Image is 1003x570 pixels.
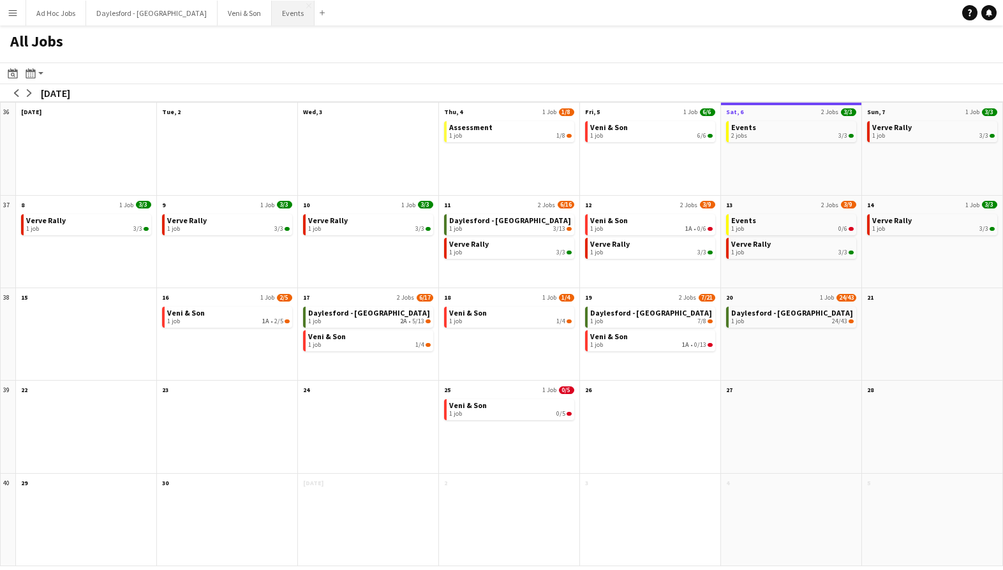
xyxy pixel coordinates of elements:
span: 1 job [731,318,744,325]
span: 1 job [167,225,180,233]
a: Events2 jobs3/3 [731,121,854,140]
span: Veni & Son [590,216,628,225]
span: 15 [21,293,27,302]
span: 1/8 [556,132,565,140]
span: 3/3 [136,201,151,208]
span: 1 job [308,318,321,325]
span: 1 Job [119,201,133,209]
span: 1 job [167,318,180,325]
span: Veni & Son [449,308,487,318]
span: 1/4 [426,343,431,347]
a: Verve Rally1 job3/3 [872,214,995,233]
a: Verve Rally1 job3/3 [449,238,572,256]
span: 26 [585,386,591,394]
span: 3/3 [979,225,988,233]
a: Veni & Son1 job0/5 [449,399,572,418]
span: 3/3 [285,227,290,231]
span: Verve Rally [26,216,66,225]
a: Daylesford - [GEOGRAPHIC_DATA]1 job3/13 [449,214,572,233]
span: 28 [867,386,873,394]
span: 7/21 [699,294,715,302]
span: 1 job [590,341,603,349]
span: 3/3 [708,251,713,254]
span: Verve Rally [167,216,207,225]
span: 1 job [872,225,885,233]
span: Daylesford - Heritage House [731,308,853,318]
span: 6/6 [708,134,713,138]
span: 2 jobs [731,132,747,140]
span: 3/3 [144,227,149,231]
span: 3/3 [277,201,292,208]
span: 3/3 [979,132,988,140]
span: 27 [726,386,732,394]
span: 1 job [308,341,321,349]
span: 3/3 [838,249,847,256]
span: 1 job [872,132,885,140]
span: 20 [726,293,732,302]
span: 1 Job [260,293,274,302]
span: 0/6 [849,227,854,231]
span: 24 [303,386,309,394]
span: 22 [21,386,27,394]
span: 6/6 [697,132,706,140]
span: 29 [21,479,27,487]
span: 0/13 [694,341,706,349]
span: 11 [444,201,450,209]
span: 2/5 [277,294,292,302]
span: 16 [162,293,168,302]
span: 24/43 [849,319,854,323]
span: 0/13 [708,343,713,347]
a: Veni & Son1 job1A•0/13 [590,330,713,349]
span: 3/3 [567,251,572,254]
span: 1 job [26,225,39,233]
span: 17 [303,293,309,302]
a: Events1 job0/6 [731,214,854,233]
span: 1A [262,318,269,325]
button: Ad Hoc Jobs [26,1,86,26]
span: 7/8 [708,319,713,323]
span: 1/8 [559,108,574,116]
div: 39 [1,381,16,473]
span: 1 Job [542,108,556,116]
div: • [308,318,431,325]
a: Daylesford - [GEOGRAPHIC_DATA]1 job2A•5/13 [308,307,431,325]
span: Verve Rally [449,239,489,249]
span: Fri, 5 [585,108,600,116]
span: 1 Job [401,201,415,209]
span: 10 [303,201,309,209]
span: 3/3 [133,225,142,233]
span: Verve Rally [308,216,348,225]
span: 3/3 [841,108,856,116]
span: 2/5 [285,319,290,323]
span: 2/5 [274,318,283,325]
button: Daylesford - [GEOGRAPHIC_DATA] [86,1,218,26]
span: 3 [585,479,588,487]
span: Verve Rally [590,239,630,249]
span: 1A [685,225,692,233]
span: 1/4 [556,318,565,325]
span: 3/3 [556,249,565,256]
span: 1A [682,341,689,349]
span: 2 Jobs [821,201,838,209]
span: 3/3 [415,225,424,233]
span: 0/6 [697,225,706,233]
a: Assessment1 job1/8 [449,121,572,140]
span: 23 [162,386,168,394]
span: Thu, 4 [444,108,463,116]
span: 6/6 [700,108,715,116]
span: 1 job [449,132,462,140]
span: 0/6 [838,225,847,233]
span: Tue, 2 [162,108,181,116]
a: Verve Rally1 job3/3 [872,121,995,140]
span: Verve Rally [731,239,771,249]
span: 3/9 [841,201,856,208]
button: Events [272,1,315,26]
span: 1 job [590,318,603,325]
span: 0/6 [708,227,713,231]
span: 5/13 [426,319,431,323]
span: 3/13 [553,225,565,233]
span: Veni & Son [308,332,346,341]
span: 0/5 [556,410,565,418]
a: Daylesford - [GEOGRAPHIC_DATA]1 job7/8 [590,307,713,325]
div: 37 [1,196,16,288]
